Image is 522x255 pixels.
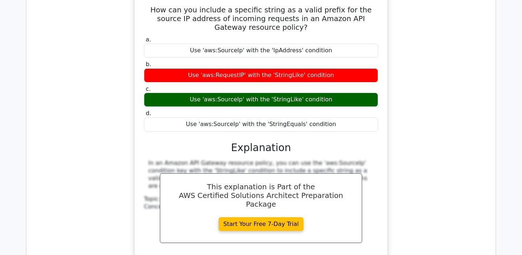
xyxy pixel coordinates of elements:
[144,93,378,107] div: Use 'aws:SourceIp' with the 'StringLike' condition
[146,61,151,68] span: b.
[148,142,374,154] h3: Explanation
[143,5,379,32] h5: How can you include a specific string as a valid prefix for the source IP address of incoming req...
[148,159,374,190] div: In an Amazon API Gateway resource policy, you can use the 'aws:SourceIp' condition key with the '...
[144,195,378,203] div: Topic:
[144,117,378,131] div: Use 'aws:SourceIp' with the 'StringEquals' condition
[144,68,378,82] div: Use 'aws:RequestIP' with the 'StringLike' condition
[219,217,303,231] a: Start Your Free 7-Day Trial
[146,85,151,92] span: c.
[144,203,378,211] div: Concept:
[144,44,378,58] div: Use 'aws:SourceIp' with the 'IpAddress' condition
[146,110,151,117] span: d.
[146,36,151,43] span: a.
